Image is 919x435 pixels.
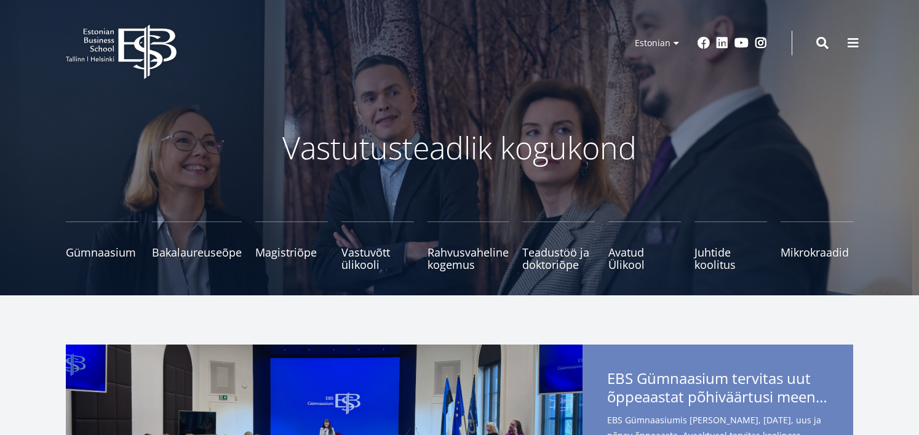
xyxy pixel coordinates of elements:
span: Avatud Ülikool [608,246,681,271]
a: Juhtide koolitus [694,221,767,271]
span: Gümnaasium [66,246,138,258]
a: Magistriõpe [255,221,328,271]
a: Rahvusvaheline kogemus [428,221,509,271]
span: Vastuvõtt ülikooli [341,246,414,271]
a: Facebook [698,37,710,49]
a: Vastuvõtt ülikooli [341,221,414,271]
span: Magistriõpe [255,246,328,258]
span: Teadustöö ja doktoriõpe [522,246,595,271]
a: Mikrokraadid [781,221,853,271]
span: Mikrokraadid [781,246,853,258]
span: Juhtide koolitus [694,246,767,271]
a: Linkedin [716,37,728,49]
p: Vastutusteadlik kogukond [133,129,786,166]
span: Bakalaureuseõpe [152,246,242,258]
a: Avatud Ülikool [608,221,681,271]
span: õppeaastat põhiväärtusi meenutades [607,388,829,406]
a: Instagram [755,37,767,49]
a: Gümnaasium [66,221,138,271]
a: Youtube [734,37,749,49]
a: Teadustöö ja doktoriõpe [522,221,595,271]
a: Bakalaureuseõpe [152,221,242,271]
span: Rahvusvaheline kogemus [428,246,509,271]
span: EBS Gümnaasium tervitas uut [607,369,829,410]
